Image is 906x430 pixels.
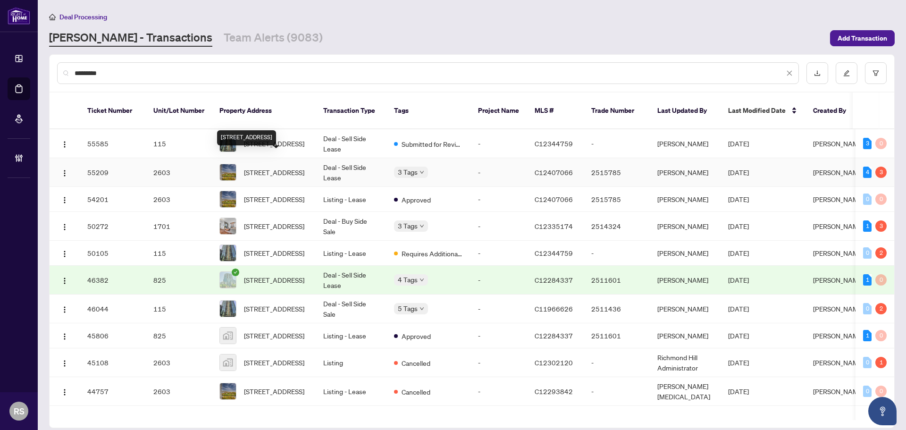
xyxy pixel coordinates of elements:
span: down [419,170,424,175]
td: - [470,158,527,187]
th: Tags [386,93,470,129]
div: 0 [875,330,887,341]
td: - [470,266,527,295]
td: Richmond Hill Administrator [650,348,721,377]
button: download [806,62,828,84]
td: [PERSON_NAME] [650,212,721,241]
div: 4 [863,167,872,178]
td: 2515785 [584,187,650,212]
td: 2511601 [584,323,650,348]
span: [DATE] [728,331,749,340]
button: Logo [57,328,72,343]
div: 3 [863,138,872,149]
div: 1 [875,357,887,368]
span: [DATE] [728,195,749,203]
div: 0 [875,386,887,397]
button: filter [865,62,887,84]
td: - [470,241,527,266]
td: Deal - Sell Side Lease [316,129,386,158]
div: 1 [863,274,872,286]
td: 2603 [146,377,212,406]
button: Logo [57,384,72,399]
img: thumbnail-img [220,383,236,399]
td: 44757 [80,377,146,406]
span: [DATE] [728,387,749,396]
span: [STREET_ADDRESS] [244,330,304,341]
button: Logo [57,136,72,151]
div: 0 [863,303,872,314]
button: edit [836,62,857,84]
span: 5 Tags [398,303,418,314]
td: [PERSON_NAME] [650,323,721,348]
td: - [584,129,650,158]
span: C12284337 [535,276,573,284]
div: 0 [875,138,887,149]
button: Logo [57,301,72,316]
span: Add Transaction [838,31,887,46]
span: C12302120 [535,358,573,367]
td: 45806 [80,323,146,348]
img: thumbnail-img [220,328,236,344]
td: [PERSON_NAME] [650,241,721,266]
td: [PERSON_NAME] [650,187,721,212]
td: 2511436 [584,295,650,323]
div: 3 [875,220,887,232]
td: 2603 [146,348,212,377]
span: RS [14,405,25,418]
span: C12335174 [535,222,573,230]
span: [PERSON_NAME] [813,195,864,203]
span: edit [843,70,850,76]
td: 50272 [80,212,146,241]
span: 3 Tags [398,220,418,231]
td: Listing - Lease [316,377,386,406]
th: Last Modified Date [721,93,805,129]
img: Logo [61,333,68,340]
th: MLS # [527,93,584,129]
th: Ticket Number [80,93,146,129]
button: Logo [57,165,72,180]
div: 0 [863,386,872,397]
span: [DATE] [728,168,749,177]
span: Cancelled [402,387,430,397]
span: [PERSON_NAME] [813,139,864,148]
img: Logo [61,141,68,148]
span: Requires Additional Docs [402,248,463,259]
span: close [786,70,793,76]
td: - [470,129,527,158]
button: Logo [57,272,72,287]
div: 0 [875,194,887,205]
td: 115 [146,295,212,323]
span: C12344759 [535,139,573,148]
button: Logo [57,192,72,207]
span: 3 Tags [398,167,418,177]
td: Deal - Sell Side Sale [316,295,386,323]
span: [PERSON_NAME] [813,304,864,313]
a: Team Alerts (9083) [224,30,323,47]
span: [DATE] [728,304,749,313]
button: Logo [57,355,72,370]
img: Logo [61,169,68,177]
div: 0 [875,274,887,286]
th: Project Name [470,93,527,129]
span: [PERSON_NAME] [813,331,864,340]
span: [PERSON_NAME] [813,249,864,257]
span: down [419,306,424,311]
span: [PERSON_NAME] [813,358,864,367]
td: Deal - Buy Side Sale [316,212,386,241]
img: thumbnail-img [220,218,236,234]
span: [STREET_ADDRESS] [244,194,304,204]
span: [STREET_ADDRESS] [244,275,304,285]
td: 825 [146,266,212,295]
span: C12344759 [535,249,573,257]
span: Deal Processing [59,13,107,21]
span: download [814,70,821,76]
span: C11966626 [535,304,573,313]
td: Listing [316,348,386,377]
img: Logo [61,388,68,396]
img: thumbnail-img [220,245,236,261]
td: 2603 [146,187,212,212]
td: [PERSON_NAME] [650,129,721,158]
div: 0 [863,357,872,368]
td: 54201 [80,187,146,212]
td: 46044 [80,295,146,323]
